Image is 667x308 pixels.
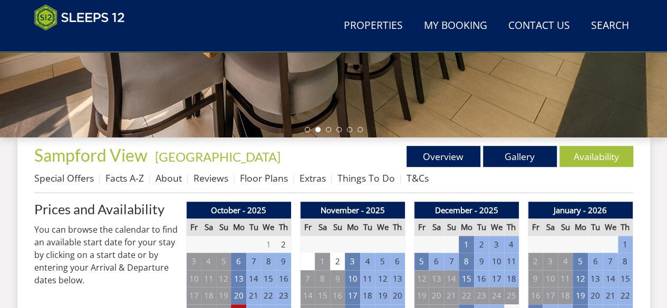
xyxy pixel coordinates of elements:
th: October - 2025 [186,202,291,219]
a: My Booking [420,14,491,38]
td: 15 [261,270,276,287]
a: T&Cs [407,172,429,184]
td: 17 [489,270,504,287]
td: 19 [414,287,429,304]
th: January - 2026 [528,202,633,219]
th: Su [444,218,459,236]
td: 1 [618,236,633,253]
td: 20 [390,287,405,304]
td: 19 [375,287,390,304]
th: Mo [573,218,587,236]
td: 5 [573,253,587,270]
th: Su [216,218,231,236]
span: - [151,149,281,164]
td: 2 [276,236,291,253]
td: 10 [345,270,360,287]
td: 9 [528,270,543,287]
a: Sampford View [34,145,151,165]
td: 11 [504,253,519,270]
th: We [375,218,390,236]
td: 22 [618,287,633,304]
th: Sa [543,218,557,236]
td: 16 [330,287,345,304]
td: 20 [588,287,603,304]
td: 9 [330,270,345,287]
td: 2 [528,253,543,270]
td: 5 [414,253,429,270]
td: 12 [216,270,231,287]
th: We [489,218,504,236]
td: 6 [429,253,443,270]
th: We [261,218,276,236]
td: 8 [618,253,633,270]
td: 14 [603,270,617,287]
a: Things To Do [337,172,395,184]
td: 10 [489,253,504,270]
td: 19 [216,287,231,304]
td: 1 [459,236,473,253]
td: 7 [444,253,459,270]
td: 18 [201,287,216,304]
td: 20 [231,287,246,304]
img: Sleeps 12 [34,4,125,31]
td: 11 [360,270,375,287]
a: Prices and Availability [34,202,178,216]
td: 13 [231,270,246,287]
td: 10 [543,270,557,287]
td: 3 [345,253,360,270]
td: 11 [201,270,216,287]
td: 14 [300,287,315,304]
td: 2 [474,236,489,253]
td: 15 [459,270,473,287]
td: 16 [528,287,543,304]
a: Availability [559,146,633,167]
td: 5 [216,253,231,270]
td: 8 [261,253,276,270]
a: Extras [299,172,326,184]
th: Tu [246,218,261,236]
a: Facts A-Z [105,172,144,184]
th: Sa [315,218,330,236]
th: Sa [429,218,443,236]
td: 4 [558,253,573,270]
th: November - 2025 [300,202,405,219]
th: Su [330,218,345,236]
td: 6 [231,253,246,270]
td: 23 [474,287,489,304]
td: 3 [489,236,504,253]
td: 2 [330,253,345,270]
th: Mo [459,218,473,236]
a: Search [587,14,633,38]
a: Overview [407,146,480,167]
th: We [603,218,617,236]
td: 23 [276,287,291,304]
th: December - 2025 [414,202,519,219]
th: Tu [360,218,375,236]
td: 14 [444,270,459,287]
td: 6 [390,253,405,270]
th: Fr [300,218,315,236]
td: 9 [276,253,291,270]
td: 7 [603,253,617,270]
td: 11 [558,270,573,287]
td: 15 [618,270,633,287]
td: 14 [246,270,261,287]
td: 18 [558,287,573,304]
th: Mo [345,218,360,236]
th: Fr [186,218,201,236]
a: Special Offers [34,172,94,184]
th: Th [276,218,291,236]
p: You can browse the calendar to find an available start date for your stay by clicking on a start ... [34,223,178,286]
td: 18 [360,287,375,304]
td: 10 [186,270,201,287]
a: [GEOGRAPHIC_DATA] [155,149,281,164]
td: 7 [300,270,315,287]
td: 6 [588,253,603,270]
td: 12 [573,270,587,287]
td: 4 [504,236,519,253]
th: Th [390,218,405,236]
td: 8 [459,253,473,270]
td: 21 [246,287,261,304]
td: 8 [315,270,330,287]
td: 22 [261,287,276,304]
